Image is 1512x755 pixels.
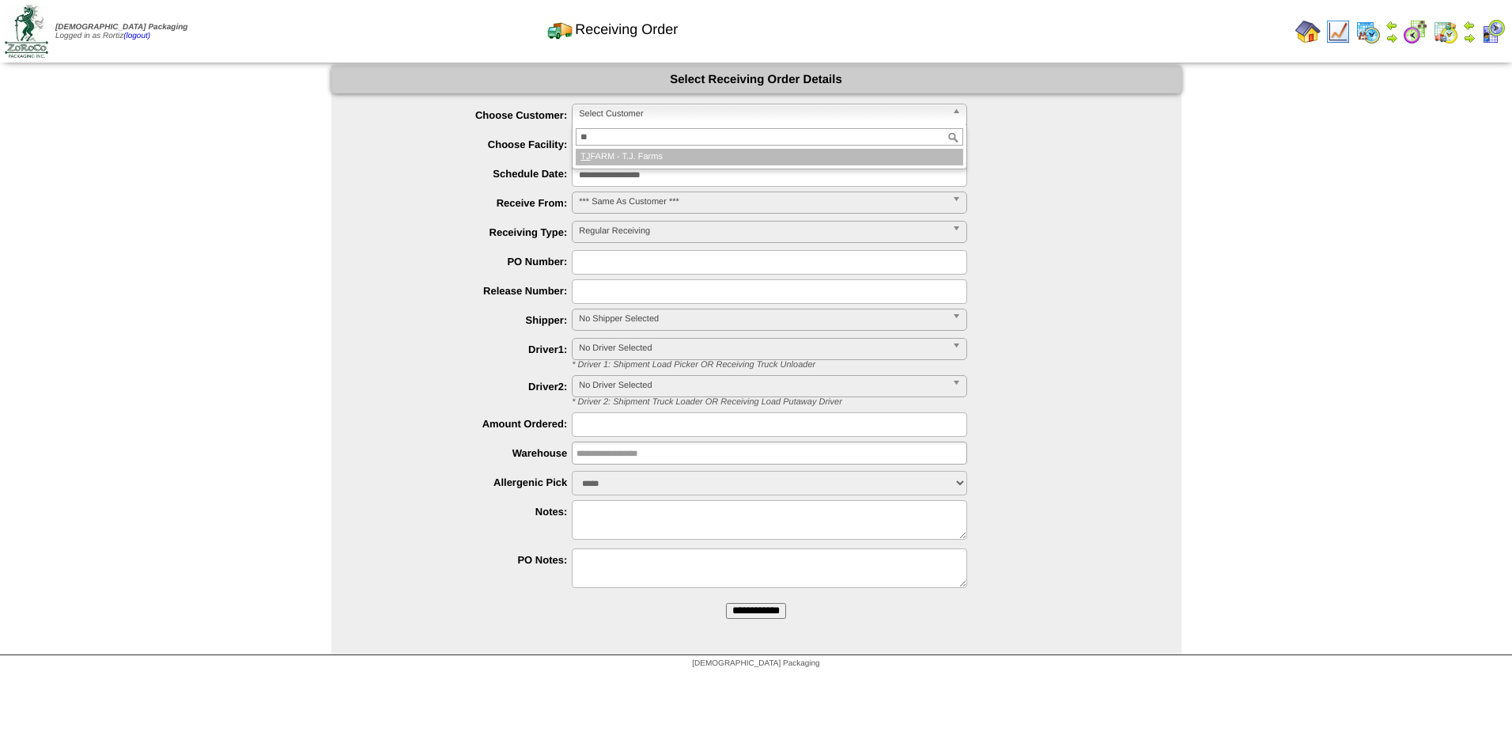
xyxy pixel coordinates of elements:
[363,226,573,238] label: Receiving Type:
[363,506,573,518] label: Notes:
[579,339,946,358] span: No Driver Selected
[1463,32,1476,44] img: arrowright.gif
[575,21,678,38] span: Receiving Order
[579,376,946,395] span: No Driver Selected
[363,314,573,326] label: Shipper:
[363,109,573,121] label: Choose Customer:
[1355,19,1381,44] img: calendarprod.gif
[363,381,573,393] label: Driver2:
[1385,19,1398,32] img: arrowleft.gif
[1385,32,1398,44] img: arrowright.gif
[1403,19,1428,44] img: calendarblend.gif
[363,343,573,355] label: Driver1:
[55,23,187,32] span: [DEMOGRAPHIC_DATA] Packaging
[579,309,946,328] span: No Shipper Selected
[561,360,1181,370] div: * Driver 1: Shipment Load Picker OR Receiving Truck Unloader
[363,138,573,150] label: Choose Facility:
[363,256,573,267] label: PO Number:
[123,32,150,40] a: (logout)
[580,152,590,161] em: TJ
[5,5,48,58] img: zoroco-logo-small.webp
[363,418,573,430] label: Amount Ordered:
[55,23,187,40] span: Logged in as Rortiz
[363,168,573,180] label: Schedule Date:
[1480,19,1506,44] img: calendarcustomer.gif
[1433,19,1458,44] img: calendarinout.gif
[363,554,573,566] label: PO Notes:
[692,659,819,668] span: [DEMOGRAPHIC_DATA] Packaging
[561,397,1181,407] div: * Driver 2: Shipment Truck Loader OR Receiving Load Putaway Driver
[363,197,573,209] label: Receive From:
[363,447,573,459] label: Warehouse
[363,476,573,488] label: Allergenic Pick
[547,17,573,42] img: truck2.gif
[579,104,946,123] span: Select Customer
[579,222,946,241] span: Regular Receiving
[576,149,963,165] li: FARM - T.J. Farms
[331,66,1181,93] div: Select Receiving Order Details
[363,285,573,297] label: Release Number:
[1295,19,1321,44] img: home.gif
[1463,19,1476,32] img: arrowleft.gif
[1325,19,1351,44] img: line_graph.gif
